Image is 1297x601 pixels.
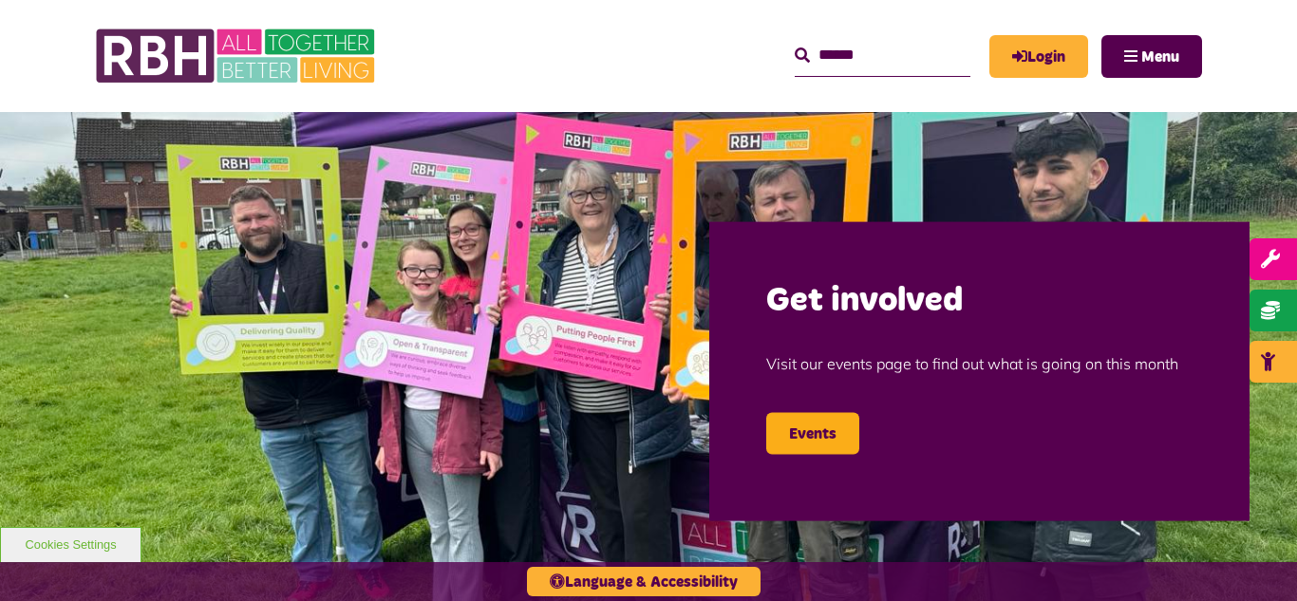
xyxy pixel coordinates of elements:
[766,323,1193,403] p: Visit our events page to find out what is going on this month
[1101,35,1202,78] button: Navigation
[766,412,859,454] a: Events
[95,19,380,93] img: RBH
[1212,516,1297,601] iframe: Netcall Web Assistant for live chat
[766,278,1193,323] h2: Get involved
[989,35,1088,78] a: MyRBH
[527,567,761,596] button: Language & Accessibility
[1141,49,1179,65] span: Menu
